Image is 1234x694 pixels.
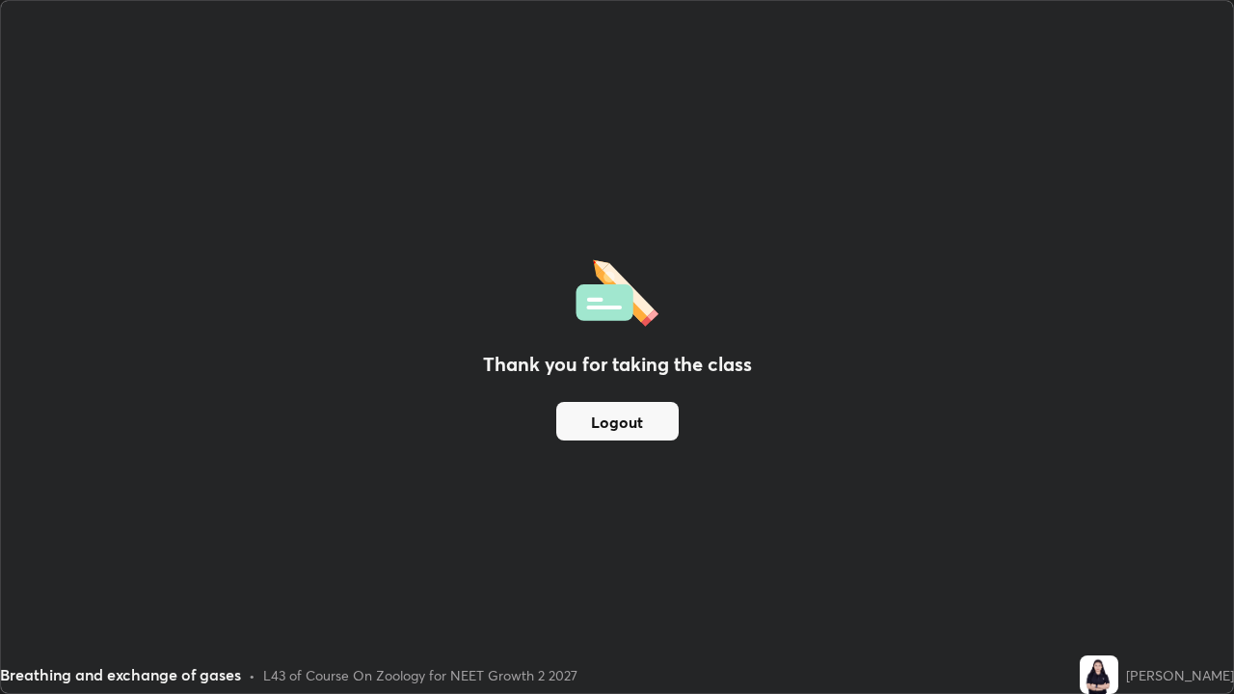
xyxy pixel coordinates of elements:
div: L43 of Course On Zoology for NEET Growth 2 2027 [263,665,577,685]
div: [PERSON_NAME] [1126,665,1234,685]
h2: Thank you for taking the class [483,350,752,379]
img: offlineFeedback.1438e8b3.svg [576,254,658,327]
img: 4fd67fc5b94046ecb744cb31cfcc79ad.jpg [1080,655,1118,694]
div: • [249,665,255,685]
button: Logout [556,402,679,440]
